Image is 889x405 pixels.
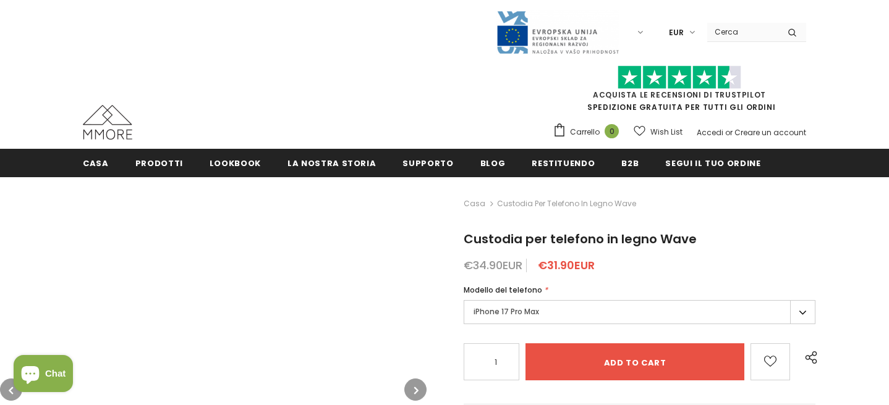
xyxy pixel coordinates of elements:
[83,149,109,177] a: Casa
[135,157,183,169] span: Prodotti
[464,230,697,248] span: Custodia per telefono in legno Wave
[210,149,261,177] a: Lookbook
[669,27,684,39] span: EUR
[605,124,619,138] span: 0
[621,157,639,169] span: B2B
[497,196,636,211] span: Custodia per telefono in legno Wave
[553,123,625,141] a: Carrello 0
[532,157,595,169] span: Restituendo
[634,121,683,143] a: Wish List
[532,149,595,177] a: Restituendo
[210,157,261,169] span: Lookbook
[480,157,506,169] span: Blog
[10,355,77,395] inbox-online-store-chat: Shopify online store chat
[287,157,376,169] span: La nostra storia
[464,285,542,295] span: Modello del telefono
[402,149,453,177] a: supporto
[618,65,741,90] img: Fidati di Pilot Stars
[650,126,683,138] span: Wish List
[665,149,760,177] a: Segui il tuo ordine
[464,196,485,211] a: Casa
[570,126,600,138] span: Carrello
[525,343,744,380] input: Add to cart
[464,257,522,273] span: €34.90EUR
[707,23,778,41] input: Search Site
[480,149,506,177] a: Blog
[402,157,453,169] span: supporto
[697,127,723,138] a: Accedi
[593,90,766,100] a: Acquista le recensioni di TrustPilot
[287,149,376,177] a: La nostra storia
[621,149,639,177] a: B2B
[553,71,806,112] span: SPEDIZIONE GRATUITA PER TUTTI GLI ORDINI
[538,257,595,273] span: €31.90EUR
[135,149,183,177] a: Prodotti
[83,157,109,169] span: Casa
[83,105,132,140] img: Casi MMORE
[665,157,760,169] span: Segui il tuo ordine
[496,27,619,37] a: Javni Razpis
[464,300,815,324] label: iPhone 17 Pro Max
[734,127,806,138] a: Creare un account
[496,10,619,55] img: Javni Razpis
[725,127,733,138] span: or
